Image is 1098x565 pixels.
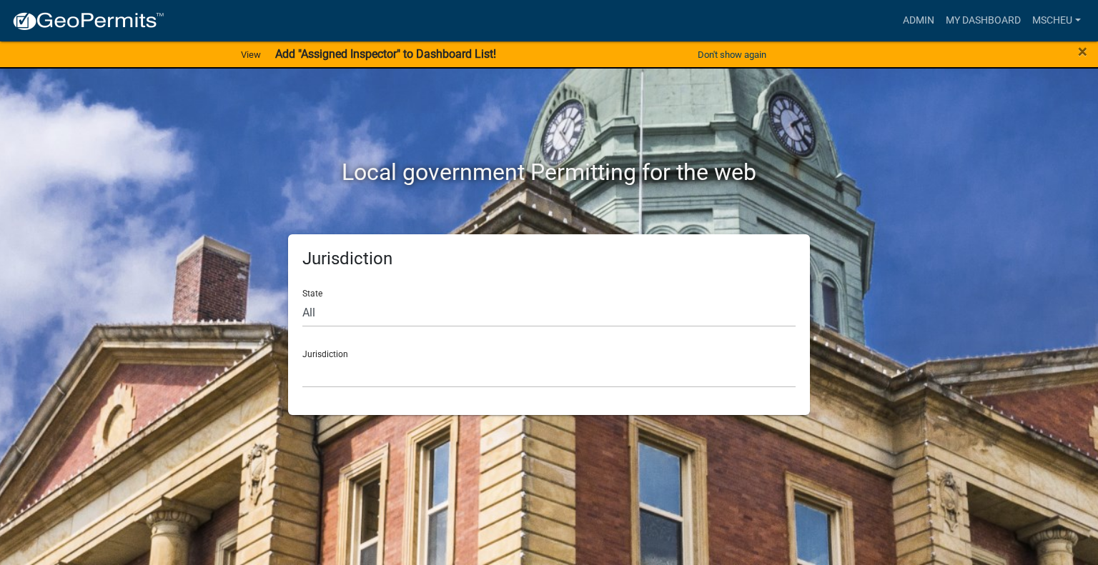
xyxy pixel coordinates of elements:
a: mscheu [1027,7,1087,34]
strong: Add "Assigned Inspector" to Dashboard List! [275,47,496,61]
a: My Dashboard [940,7,1027,34]
span: × [1078,41,1087,61]
button: Don't show again [692,43,772,66]
a: View [235,43,267,66]
h5: Jurisdiction [302,249,796,269]
a: Admin [897,7,940,34]
button: Close [1078,43,1087,60]
h2: Local government Permitting for the web [152,159,946,186]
